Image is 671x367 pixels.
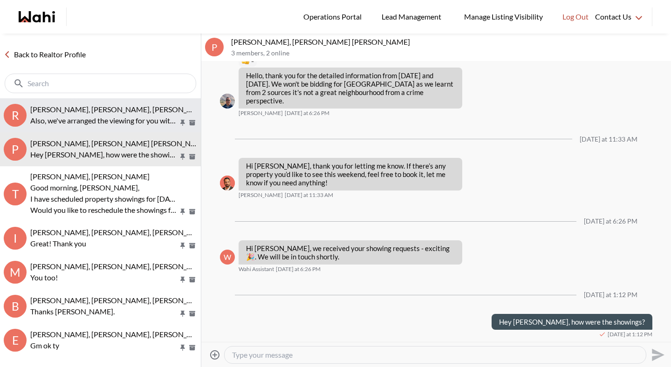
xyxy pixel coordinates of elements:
[4,295,27,318] div: B
[246,71,455,105] p: Hello, thank you for the detailed information from [DATE] and [DATE]. We won't be bidding for [GE...
[30,272,178,283] p: You too!
[30,296,211,305] span: [PERSON_NAME], [PERSON_NAME], [PERSON_NAME]
[562,11,589,23] span: Log Out
[4,261,27,284] div: M
[246,252,255,261] span: 🎉
[178,344,187,352] button: Pin
[178,310,187,318] button: Pin
[187,310,197,318] button: Archive
[580,136,637,143] div: [DATE] at 11:33 AM
[4,104,27,127] div: R
[220,94,235,109] img: P
[499,318,645,326] p: Hey [PERSON_NAME], how were the showings?
[4,183,27,205] div: T
[30,238,178,249] p: Great! Thank you
[30,262,211,271] span: [PERSON_NAME], [PERSON_NAME], [PERSON_NAME]
[30,115,178,126] p: Also, we've arranged the viewing for you with showing agent [PERSON_NAME], you will see a separat...
[276,265,321,273] time: 2025-10-03T22:26:03.904Z
[239,265,274,273] span: Wahi Assistant
[30,139,209,148] span: [PERSON_NAME], [PERSON_NAME] [PERSON_NAME]
[187,119,197,127] button: Archive
[178,153,187,161] button: Pin
[584,217,637,225] div: [DATE] at 6:26 PM
[187,242,197,250] button: Archive
[4,138,27,161] div: P
[30,306,178,317] p: Thanks [PERSON_NAME].
[30,330,211,339] span: [PERSON_NAME], [PERSON_NAME], [PERSON_NAME]
[646,344,667,365] button: Send
[187,208,197,216] button: Archive
[27,79,175,88] input: Search
[30,340,178,351] p: Gm ok ty
[285,109,329,117] time: 2025-09-30T22:26:30.284Z
[4,329,27,352] div: E
[19,11,55,22] a: Wahi homepage
[231,37,667,47] p: [PERSON_NAME], [PERSON_NAME] [PERSON_NAME]
[30,228,272,237] span: [PERSON_NAME], [PERSON_NAME], [PERSON_NAME], [PERSON_NAME]
[382,11,445,23] span: Lead Management
[30,204,178,216] p: Would you like to reschedule the showings for [DATE], starting after 12:00 PM, or would you prefe...
[178,119,187,127] button: Pin
[239,191,283,199] span: [PERSON_NAME]
[4,227,27,250] div: I
[205,38,224,56] div: P
[178,242,187,250] button: Pin
[30,182,178,193] p: Good morning, [PERSON_NAME],
[231,49,667,57] p: 3 members , 2 online
[220,94,235,109] div: Pranav Dhar
[30,105,211,114] span: [PERSON_NAME], [PERSON_NAME], [PERSON_NAME]
[246,244,455,261] p: Hi [PERSON_NAME], we received your showing requests - exciting . We will be in touch shortly.
[30,172,150,181] span: [PERSON_NAME], [PERSON_NAME]
[178,276,187,284] button: Pin
[187,276,197,284] button: Archive
[461,11,546,23] span: Manage Listing Visibility
[187,153,197,161] button: Archive
[285,191,333,199] time: 2025-10-01T15:33:51.016Z
[584,291,637,299] div: [DATE] at 1:12 PM
[220,250,235,265] div: W
[178,208,187,216] button: Pin
[239,109,283,117] span: [PERSON_NAME]
[608,331,652,338] time: 2025-10-05T17:12:56.285Z
[30,149,178,160] p: Hey [PERSON_NAME], how were the showings?
[246,162,455,187] p: Hi [PERSON_NAME], thank you for letting me know. If there’s any property you’d like to see this w...
[232,350,638,360] textarea: Type your message
[303,11,365,23] span: Operations Portal
[220,176,235,190] div: Behnam Fazili
[241,56,254,64] button: Reactions: like
[30,193,178,204] p: I have scheduled property showings for [DATE]. Please note that three of the five properties requ...
[220,176,235,190] img: B
[187,344,197,352] button: Archive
